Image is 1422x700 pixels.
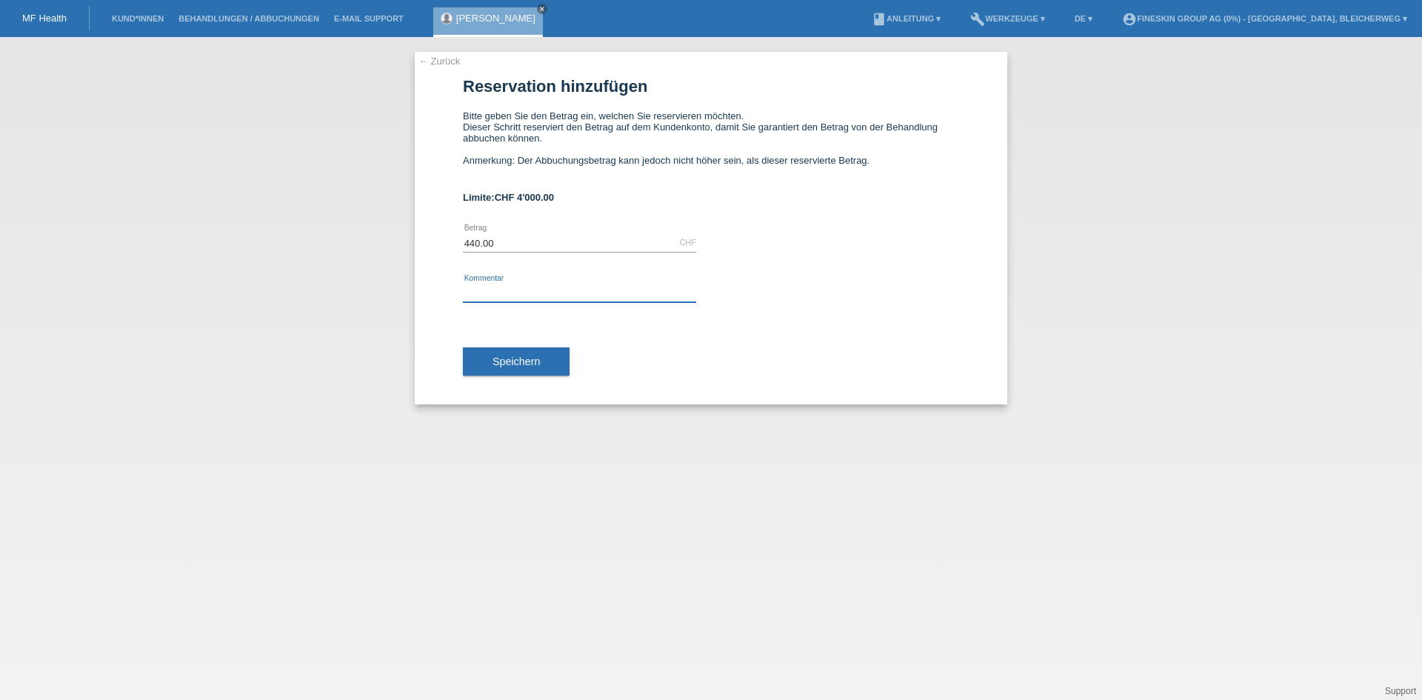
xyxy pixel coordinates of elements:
a: MF Health [22,13,67,24]
a: bookAnleitung ▾ [864,14,948,23]
a: E-Mail Support [327,14,411,23]
a: [PERSON_NAME] [456,13,535,24]
a: Behandlungen / Abbuchungen [171,14,327,23]
i: account_circle [1122,12,1137,27]
a: close [537,4,547,14]
b: Limite: [463,192,554,203]
div: Bitte geben Sie den Betrag ein, welchen Sie reservieren möchten. Dieser Schritt reserviert den Be... [463,110,959,177]
i: close [538,5,546,13]
i: book [872,12,887,27]
a: account_circleFineSkin Group AG (0%) - [GEOGRAPHIC_DATA], Bleicherweg ▾ [1115,14,1415,23]
a: ← Zurück [418,56,460,67]
a: buildWerkzeuge ▾ [963,14,1052,23]
button: Speichern [463,347,570,376]
h1: Reservation hinzufügen [463,77,959,96]
i: build [970,12,985,27]
span: CHF 4'000.00 [495,192,554,203]
a: Support [1385,686,1416,696]
div: CHF [679,238,696,247]
a: Kund*innen [104,14,171,23]
span: Speichern [493,356,540,367]
a: DE ▾ [1067,14,1100,23]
